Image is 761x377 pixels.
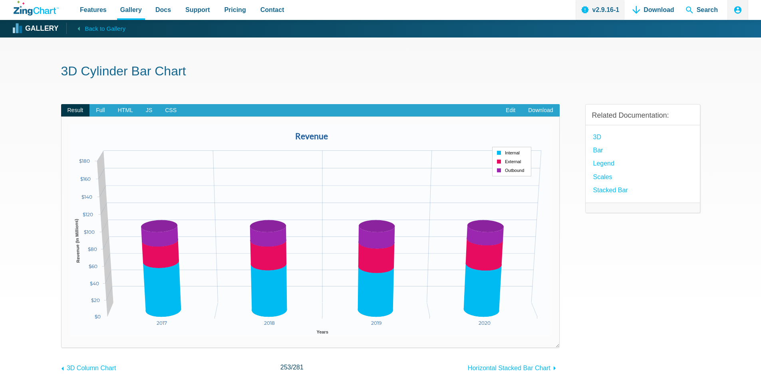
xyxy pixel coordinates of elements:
[593,185,628,195] a: Stacked Bar
[593,132,601,142] a: 3D
[14,23,58,35] a: Gallery
[593,145,603,156] a: Bar
[61,361,116,373] a: 3D Column Chart
[120,4,142,15] span: Gallery
[25,25,58,32] strong: Gallery
[14,1,59,16] a: ZingChart Logo. Click to return to the homepage
[468,361,560,373] a: Horizontal Stacked Bar Chart
[468,365,550,371] span: Horizontal Stacked Bar Chart
[280,364,291,371] span: 253
[139,104,159,117] span: JS
[111,104,139,117] span: HTML
[159,104,183,117] span: CSS
[499,104,522,117] a: Edit
[593,172,612,182] a: Scales
[89,104,111,117] span: Full
[66,23,125,34] a: Back to Gallery
[61,104,90,117] span: Result
[260,4,284,15] span: Contact
[293,364,304,371] span: 281
[224,4,246,15] span: Pricing
[522,104,559,117] a: Download
[592,111,693,120] h3: Related Documentation:
[593,158,614,169] a: Legend
[67,365,116,371] span: 3D Column Chart
[185,4,210,15] span: Support
[85,24,125,34] span: Back to Gallery
[280,362,304,373] span: /
[61,63,700,81] h1: 3D Cylinder Bar Chart
[155,4,171,15] span: Docs
[80,4,107,15] span: Features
